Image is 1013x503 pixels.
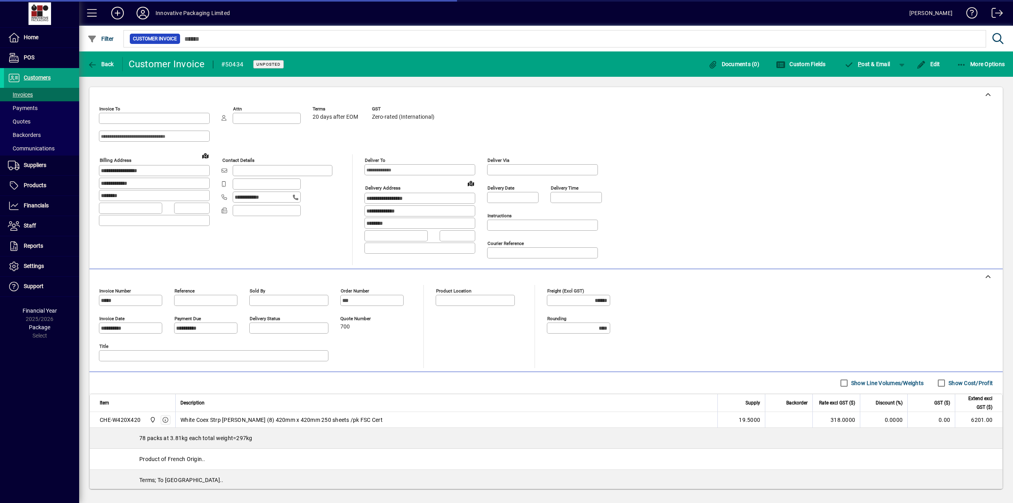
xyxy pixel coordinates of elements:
mat-label: Delivery status [250,316,280,321]
span: Package [29,324,50,330]
span: Back [87,61,114,67]
mat-label: Attn [233,106,242,112]
span: Discount (%) [876,399,903,407]
span: GST ($) [934,399,950,407]
span: Custom Fields [776,61,826,67]
span: 20 days after EOM [313,114,358,120]
span: Supply [746,399,760,407]
a: Backorders [4,128,79,142]
app-page-header-button: Back [79,57,123,71]
span: GST [372,106,434,112]
span: Customers [24,74,51,81]
span: Unposted [256,62,281,67]
a: View on map [199,149,212,162]
a: Products [4,176,79,196]
a: Communications [4,142,79,155]
button: Filter [85,32,116,46]
button: Documents (0) [706,57,761,71]
span: White Coex Strp [PERSON_NAME] (8) 420mm x 420mm 250 sheets /pk FSC Cert [180,416,383,424]
span: 700 [340,324,350,330]
mat-label: Delivery time [551,185,579,191]
button: Post & Email [840,57,894,71]
span: Payments [8,105,38,111]
span: ost & Email [844,61,890,67]
span: P [858,61,861,67]
mat-label: Order number [341,288,369,294]
mat-label: Instructions [488,213,512,218]
mat-label: Invoice To [99,106,120,112]
span: Home [24,34,38,40]
a: Invoices [4,88,79,101]
div: [PERSON_NAME] [909,7,952,19]
a: POS [4,48,79,68]
mat-label: Product location [436,288,471,294]
a: Payments [4,101,79,115]
span: Filter [87,36,114,42]
mat-label: Sold by [250,288,265,294]
mat-label: Freight (excl GST) [547,288,584,294]
a: Home [4,28,79,47]
mat-label: Invoice date [99,316,125,321]
span: Suppliers [24,162,46,168]
span: Terms [313,106,360,112]
span: Quotes [8,118,30,125]
div: Product of French Origin.. [90,449,1002,469]
span: Invoices [8,91,33,98]
span: Reports [24,243,43,249]
a: Quotes [4,115,79,128]
mat-label: Courier Reference [488,241,524,246]
mat-label: Rounding [547,316,566,321]
div: Terms; To [GEOGRAPHIC_DATA].. [90,470,1002,490]
button: Profile [130,6,156,20]
span: Backorder [786,399,808,407]
mat-label: Delivery date [488,185,514,191]
mat-label: Invoice number [99,288,131,294]
span: Documents (0) [708,61,759,67]
span: Rate excl GST ($) [819,399,855,407]
span: Extend excl GST ($) [960,394,992,412]
span: Staff [24,222,36,229]
span: Edit [916,61,940,67]
a: Knowledge Base [960,2,978,27]
a: Financials [4,196,79,216]
span: Financials [24,202,49,209]
button: More Options [955,57,1007,71]
button: Back [85,57,116,71]
span: Products [24,182,46,188]
mat-label: Payment due [175,316,201,321]
span: Communications [8,145,55,152]
label: Show Line Volumes/Weights [850,379,924,387]
mat-label: Deliver To [365,158,385,163]
span: Description [180,399,205,407]
button: Add [105,6,130,20]
span: Support [24,283,44,289]
button: Edit [914,57,942,71]
a: Suppliers [4,156,79,175]
span: POS [24,54,34,61]
span: 19.5000 [739,416,760,424]
a: Support [4,277,79,296]
mat-label: Title [99,344,108,349]
span: Item [100,399,109,407]
span: Settings [24,263,44,269]
td: 0.00 [907,412,955,428]
label: Show Cost/Profit [947,379,993,387]
div: #50434 [221,58,244,71]
span: Backorders [8,132,41,138]
button: Custom Fields [774,57,828,71]
td: 0.0000 [860,412,907,428]
div: 78 packs at 3.81kg each total weight=297kg [90,428,1002,448]
mat-label: Reference [175,288,195,294]
mat-label: Deliver via [488,158,509,163]
td: 6201.00 [955,412,1002,428]
a: Settings [4,256,79,276]
a: Reports [4,236,79,256]
span: More Options [957,61,1005,67]
div: Customer Invoice [129,58,205,70]
a: Logout [986,2,1003,27]
span: Innovative Packaging [148,416,157,424]
a: Staff [4,216,79,236]
span: Financial Year [23,307,57,314]
span: Quote number [340,316,388,321]
div: 318.0000 [818,416,855,424]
